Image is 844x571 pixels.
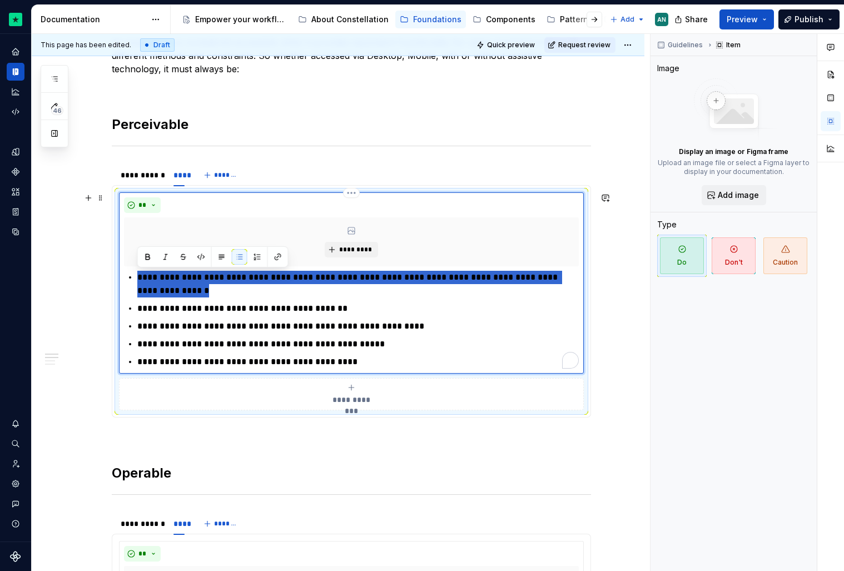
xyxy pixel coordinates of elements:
div: Type [657,219,677,230]
div: Draft [140,38,175,52]
a: Documentation [7,63,24,81]
a: Home [7,43,24,61]
a: Storybook stories [7,203,24,221]
span: 46 [51,106,63,115]
span: Do [660,237,704,274]
a: Components [468,11,540,28]
a: Code automation [7,103,24,121]
button: Caution [761,235,810,277]
span: Preview [727,14,758,25]
span: This page has been edited. [41,41,131,49]
div: Documentation [41,14,146,25]
div: To enrich screen reader interactions, please activate Accessibility in Grammarly extension settings [124,271,579,369]
a: About Constellation [294,11,393,28]
button: Share [669,9,715,29]
button: Don't [709,235,758,277]
span: Guidelines [668,41,703,49]
span: Request review [558,41,610,49]
a: Design tokens [7,143,24,161]
div: Foundations [413,14,461,25]
a: Settings [7,475,24,493]
span: Add [620,15,634,24]
a: Invite team [7,455,24,473]
a: Empower your workflow. Build incredible experiences. [177,11,291,28]
button: Do [657,235,707,277]
img: d602db7a-5e75-4dfe-a0a4-4b8163c7bad2.png [9,13,22,26]
p: Display an image or Figma frame [679,147,788,156]
a: Foundations [395,11,466,28]
button: Quick preview [473,37,540,53]
button: Publish [778,9,840,29]
a: Analytics [7,83,24,101]
span: Add image [718,190,759,201]
button: Contact support [7,495,24,513]
span: Publish [795,14,823,25]
svg: Supernova Logo [10,551,21,562]
h2: Perceivable [112,116,591,133]
div: Components [486,14,535,25]
span: Don't [712,237,756,274]
a: Patterns [542,11,597,28]
button: Preview [719,9,774,29]
button: Search ⌘K [7,435,24,453]
button: Add [607,12,648,27]
button: Request review [544,37,615,53]
a: Components [7,163,24,181]
span: Share [685,14,708,25]
button: Add image [702,185,766,205]
span: Caution [763,237,807,274]
div: ****** ****To enrich screen reader interactions, please activate Accessibility in Grammarly exten... [119,192,584,374]
div: Page tree [177,8,604,31]
button: Notifications [7,415,24,433]
div: AN [657,15,666,24]
button: Guidelines [654,37,708,53]
div: Patterns [560,14,593,25]
section-item: list [119,192,584,410]
a: Assets [7,183,24,201]
p: Upload an image file or select a Figma layer to display in your documentation. [657,158,810,176]
div: Image [657,63,679,74]
a: Data sources [7,223,24,241]
div: About Constellation [311,14,389,25]
div: Empower your workflow. Build incredible experiences. [195,14,287,25]
strong: Operable [112,465,171,481]
span: Quick preview [487,41,535,49]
